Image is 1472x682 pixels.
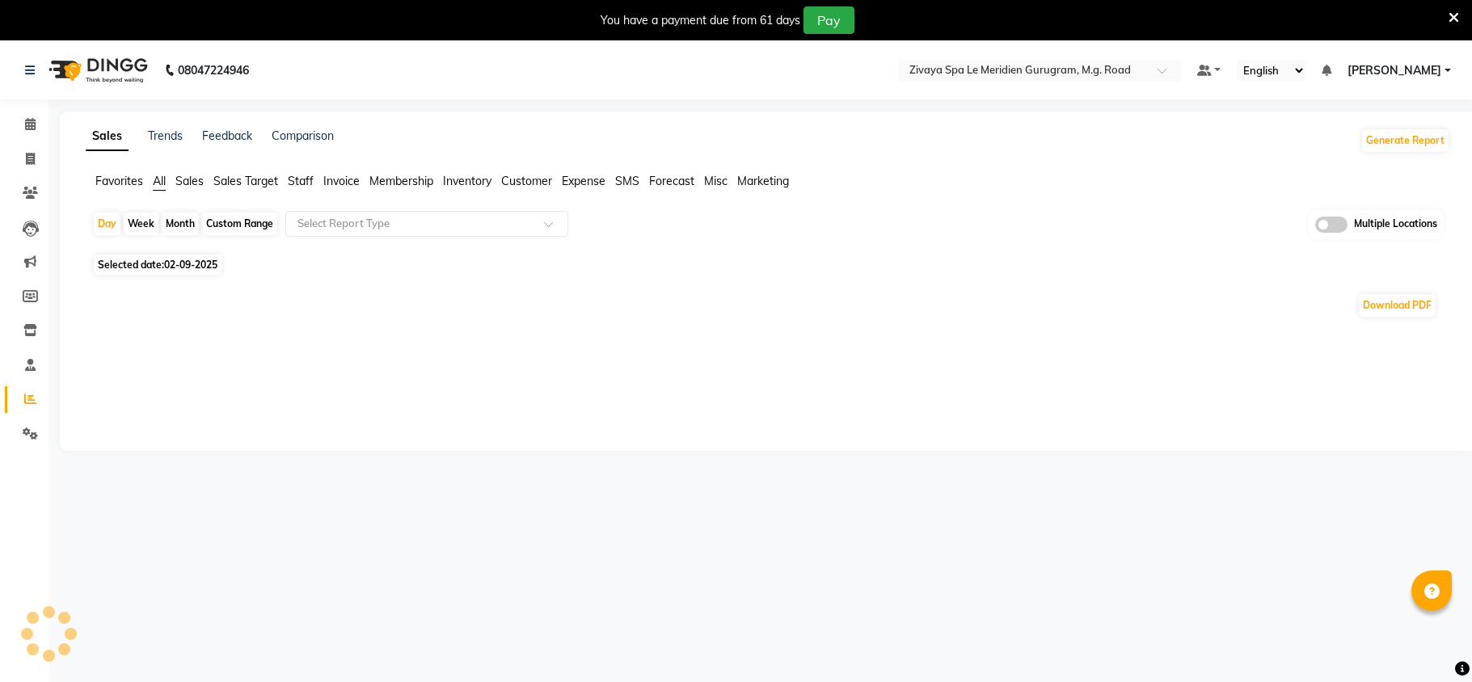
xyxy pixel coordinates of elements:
span: 02-09-2025 [164,259,217,271]
span: [PERSON_NAME] [1348,62,1441,79]
span: Multiple Locations [1354,217,1437,233]
a: Sales [86,122,129,151]
span: Favorites [95,174,143,188]
span: Invoice [323,174,360,188]
span: Marketing [737,174,789,188]
span: Inventory [443,174,491,188]
div: Week [124,213,158,235]
span: Forecast [649,174,694,188]
span: All [153,174,166,188]
span: Sales Target [213,174,278,188]
span: SMS [615,174,639,188]
button: Pay [803,6,854,34]
span: Sales [175,174,204,188]
a: Trends [148,128,183,143]
div: Custom Range [202,213,277,235]
div: Day [94,213,120,235]
span: Membership [369,174,433,188]
a: Comparison [272,128,334,143]
span: Selected date: [94,255,221,275]
span: Staff [288,174,314,188]
button: Generate Report [1362,129,1449,152]
div: Month [162,213,199,235]
a: Feedback [202,128,252,143]
button: Download PDF [1359,294,1436,317]
div: You have a payment due from 61 days [601,12,800,29]
span: Misc [704,174,728,188]
img: logo [41,48,152,93]
span: Customer [501,174,552,188]
span: Expense [562,174,605,188]
b: 08047224946 [178,48,249,93]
